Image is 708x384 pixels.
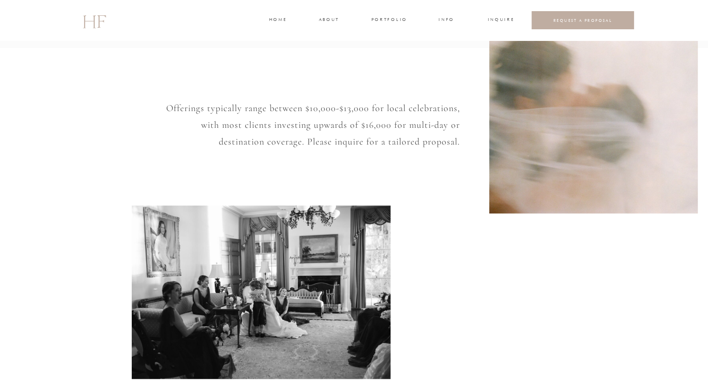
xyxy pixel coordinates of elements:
[319,16,338,25] a: about
[269,16,286,25] a: home
[438,16,455,25] a: INFO
[488,16,513,25] a: INQUIRE
[161,100,460,148] p: Offerings typically range between $10,000-$13,000 for local celebrations, with most clients inves...
[82,7,106,34] a: HF
[539,18,627,23] a: REQUEST A PROPOSAL
[371,16,406,25] a: portfolio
